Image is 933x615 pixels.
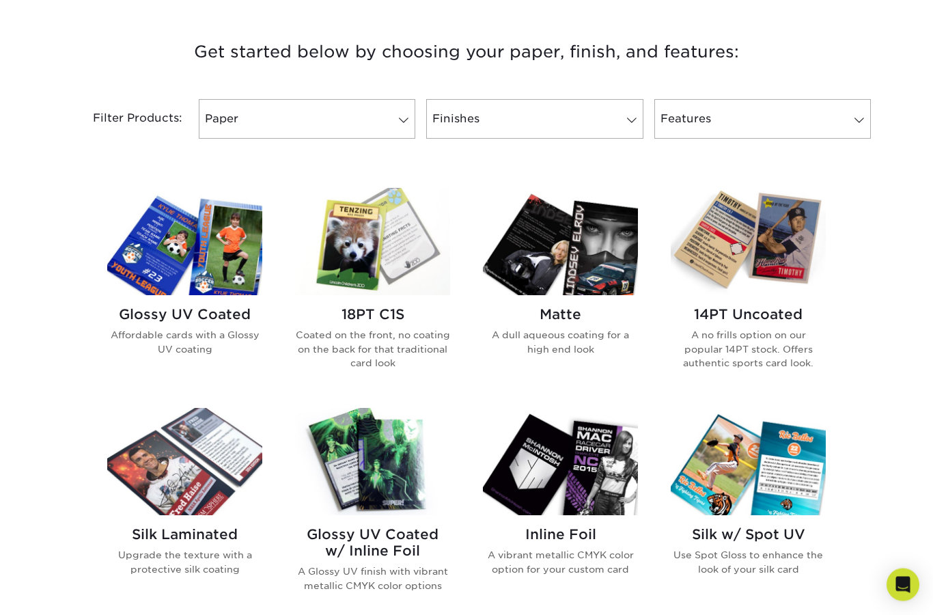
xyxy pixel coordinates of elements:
[295,409,450,615] a: Glossy UV Coated w/ Inline Foil Trading Cards Glossy UV Coated w/ Inline Foil A Glossy UV finish ...
[107,307,262,323] h2: Glossy UV Coated
[654,100,871,139] a: Features
[483,527,638,543] h2: Inline Foil
[295,189,450,296] img: 18PT C1S Trading Cards
[671,527,826,543] h2: Silk w/ Spot UV
[671,189,826,392] a: 14PT Uncoated Trading Cards 14PT Uncoated A no frills option on our popular 14PT stock. Offers au...
[107,549,262,577] p: Upgrade the texture with a protective silk coating
[671,409,826,615] a: Silk w/ Spot UV Trading Cards Silk w/ Spot UV Use Spot Gloss to enhance the look of your silk card
[107,189,262,296] img: Glossy UV Coated Trading Cards
[295,409,450,516] img: Glossy UV Coated w/ Inline Foil Trading Cards
[483,409,638,615] a: Inline Foil Trading Cards Inline Foil A vibrant metallic CMYK color option for your custom card
[295,329,450,370] p: Coated on the front, no coating on the back for that traditional card look
[483,549,638,577] p: A vibrant metallic CMYK color option for your custom card
[483,189,638,392] a: Matte Trading Cards Matte A dull aqueous coating for a high end look
[295,565,450,593] p: A Glossy UV finish with vibrant metallic CMYK color options
[671,189,826,296] img: 14PT Uncoated Trading Cards
[295,527,450,560] h2: Glossy UV Coated w/ Inline Foil
[671,549,826,577] p: Use Spot Gloss to enhance the look of your silk card
[295,307,450,323] h2: 18PT C1S
[107,527,262,543] h2: Silk Laminated
[107,329,262,357] p: Affordable cards with a Glossy UV coating
[295,189,450,392] a: 18PT C1S Trading Cards 18PT C1S Coated on the front, no coating on the back for that traditional ...
[67,22,866,83] h3: Get started below by choosing your paper, finish, and features:
[107,409,262,615] a: Silk Laminated Trading Cards Silk Laminated Upgrade the texture with a protective silk coating
[107,189,262,392] a: Glossy UV Coated Trading Cards Glossy UV Coated Affordable cards with a Glossy UV coating
[483,307,638,323] h2: Matte
[199,100,415,139] a: Paper
[671,409,826,516] img: Silk w/ Spot UV Trading Cards
[887,569,919,601] div: Open Intercom Messenger
[57,100,193,139] div: Filter Products:
[483,409,638,516] img: Inline Foil Trading Cards
[671,329,826,370] p: A no frills option on our popular 14PT stock. Offers authentic sports card look.
[483,189,638,296] img: Matte Trading Cards
[107,409,262,516] img: Silk Laminated Trading Cards
[671,307,826,323] h2: 14PT Uncoated
[426,100,643,139] a: Finishes
[483,329,638,357] p: A dull aqueous coating for a high end look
